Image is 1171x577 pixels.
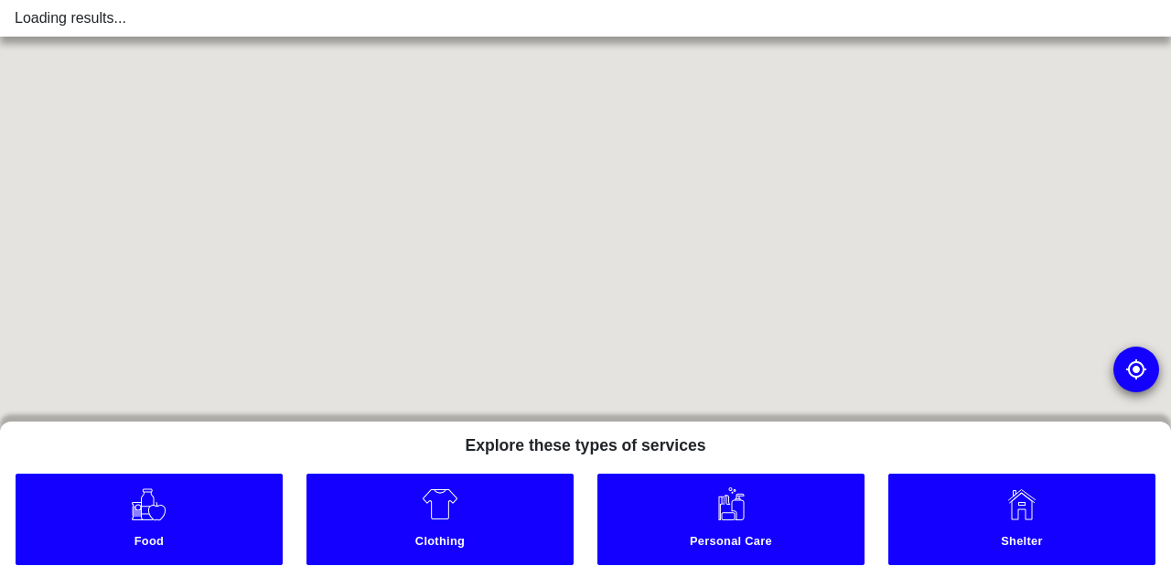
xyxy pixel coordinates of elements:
small: Clothing [310,534,571,553]
a: Personal Care [597,474,865,565]
img: Clothing [422,486,458,522]
small: Food [19,534,280,553]
img: go to my location [1125,358,1147,380]
small: Personal Care [601,534,862,553]
a: Clothing [306,474,575,565]
small: Shelter [892,534,1153,553]
img: Shelter [1004,486,1040,522]
a: Shelter [888,474,1156,565]
div: Loading results... [15,7,1156,29]
img: Personal Care [713,486,749,522]
h5: Explore these types of services [450,422,720,463]
img: Food [130,486,167,522]
a: Food [16,474,284,565]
